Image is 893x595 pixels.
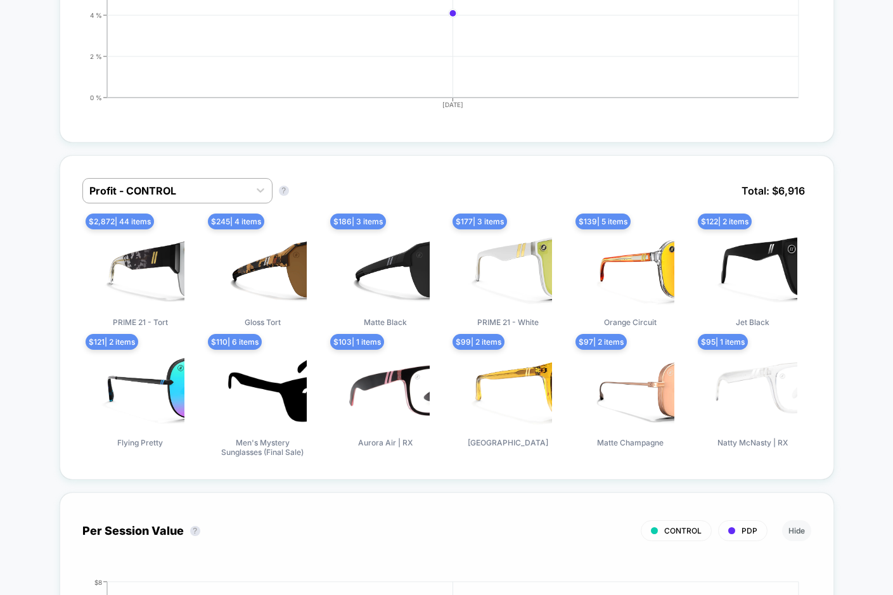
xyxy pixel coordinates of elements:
[218,343,307,432] img: Men's Mystery Sunglasses (Final Sale)
[86,214,154,229] span: $ 2,872 | 44 items
[453,334,504,350] span: $ 99 | 2 items
[463,343,552,432] img: Amber Coast
[717,438,788,447] span: Natty McNasty | RX
[190,526,200,536] button: ?
[90,52,102,60] tspan: 2 %
[86,334,138,350] span: $ 121 | 2 items
[698,334,748,350] span: $ 95 | 1 items
[709,343,797,432] img: Natty McNasty | RX
[279,186,289,196] button: ?
[782,520,811,541] button: Hide
[208,214,264,229] span: $ 245 | 4 items
[245,317,281,327] span: Gloss Tort
[586,222,674,311] img: Orange Circuit
[96,343,184,432] img: Flying Pretty
[341,343,430,432] img: Aurora Air | RX
[358,438,413,447] span: Aurora Air | RX
[442,101,463,108] tspan: [DATE]
[575,334,627,350] span: $ 97 | 2 items
[664,526,702,535] span: CONTROL
[575,214,631,229] span: $ 139 | 5 items
[698,214,752,229] span: $ 122 | 2 items
[586,343,674,432] img: Matte Champagne
[709,222,797,311] img: Jet Black
[604,317,657,327] span: Orange Circuit
[468,438,548,447] span: [GEOGRAPHIC_DATA]
[90,93,102,101] tspan: 0 %
[463,222,552,311] img: PRIME 21 - White
[330,334,384,350] span: $ 103 | 1 items
[742,526,757,535] span: PDP
[364,317,407,327] span: Matte Black
[90,11,102,18] tspan: 4 %
[208,334,262,350] span: $ 110 | 6 items
[218,222,307,311] img: Gloss Tort
[477,317,539,327] span: PRIME 21 - White
[597,438,664,447] span: Matte Champagne
[113,317,168,327] span: PRIME 21 - Tort
[736,317,769,327] span: Jet Black
[96,222,184,311] img: PRIME 21 - Tort
[215,438,310,457] span: Men's Mystery Sunglasses (Final Sale)
[735,178,811,203] span: Total: $ 6,916
[117,438,163,447] span: Flying Pretty
[341,222,430,311] img: Matte Black
[94,578,102,585] tspan: $8
[330,214,386,229] span: $ 186 | 3 items
[453,214,507,229] span: $ 177 | 3 items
